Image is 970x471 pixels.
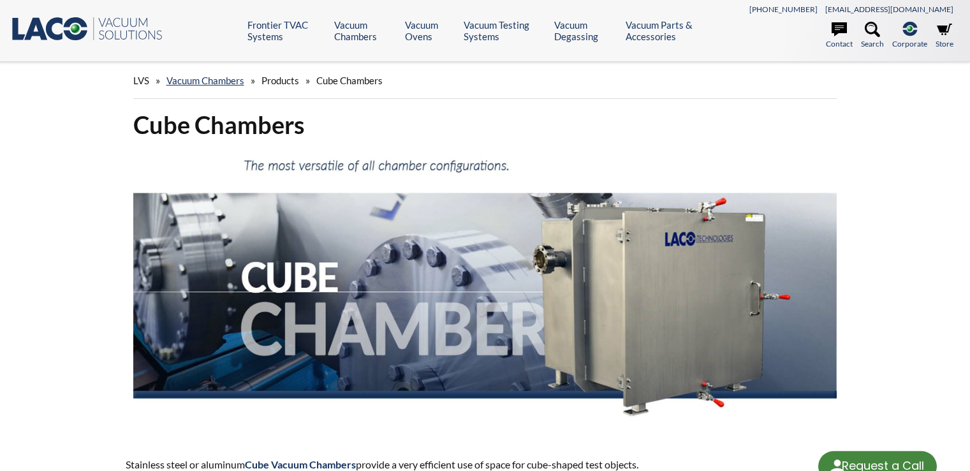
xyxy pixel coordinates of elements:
a: Store [936,22,953,50]
span: LVS [133,75,149,86]
span: Products [261,75,299,86]
a: [PHONE_NUMBER] [749,4,818,14]
a: Search [861,22,884,50]
a: Vacuum Testing Systems [464,19,545,42]
h1: Cube Chambers [133,109,837,140]
a: Vacuum Degassing [554,19,616,42]
a: Vacuum Chambers [334,19,395,42]
span: Corporate [892,38,927,50]
a: Vacuum Ovens [405,19,454,42]
a: Contact [826,22,853,50]
a: Vacuum Chambers [166,75,244,86]
img: Cube Chambers header [133,151,837,433]
a: [EMAIL_ADDRESS][DOMAIN_NAME] [825,4,953,14]
strong: Cube Vacuum Chambers [245,458,356,470]
a: Frontier TVAC Systems [247,19,325,42]
span: Cube Chambers [316,75,383,86]
a: Vacuum Parts & Accessories [626,19,719,42]
div: » » » [133,63,837,99]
